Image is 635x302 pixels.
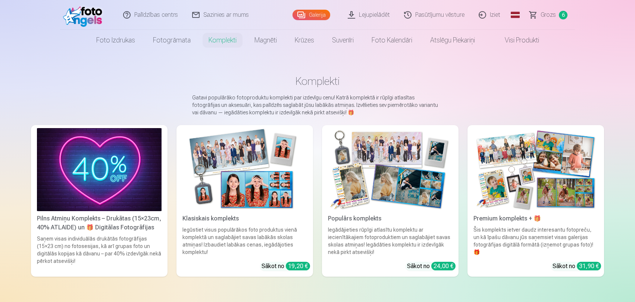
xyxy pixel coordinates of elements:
[467,125,604,277] a: Premium komplekts + 🎁 Premium komplekts + 🎁Šis komplekts ietver daudz interesantu fotopreču, un k...
[34,214,165,232] div: Pilns Atmiņu Komplekts – Drukātas (15×23cm, 40% ATLAIDE) un 🎁 Digitālas Fotogrāfijas
[179,226,310,256] div: Iegūstiet visus populārākos foto produktus vienā komplektā un saglabājiet savas labākās skolas at...
[328,128,453,211] img: Populārs komplekts
[87,30,144,51] a: Foto izdrukas
[245,30,286,51] a: Magnēti
[323,30,363,51] a: Suvenīri
[293,10,330,20] a: Galerija
[325,226,456,256] div: Iegādājieties rūpīgi atlasītu komplektu ar iecienītākajiem fotoproduktiem un saglabājiet savas sk...
[192,94,443,116] p: Gatavi populārāko fotoproduktu komplekti par izdevīgu cenu! Katrā komplektā ir rūpīgi atlasītas f...
[470,214,601,223] div: Premium komplekts + 🎁
[37,74,598,88] h1: Komplekti
[31,125,168,277] a: Pilns Atmiņu Komplekts – Drukātas (15×23cm, 40% ATLAIDE) un 🎁 Digitālas Fotogrāfijas Pilns Atmiņu...
[421,30,484,51] a: Atslēgu piekariņi
[470,226,601,256] div: Šis komplekts ietver daudz interesantu fotopreču, un kā īpašu dāvanu jūs saņemsiet visas galerija...
[179,214,310,223] div: Klasiskais komplekts
[176,125,313,277] a: Klasiskais komplektsKlasiskais komplektsIegūstiet visus populārākos foto produktus vienā komplekt...
[553,262,601,271] div: Sākot no
[363,30,421,51] a: Foto kalendāri
[541,10,556,19] span: Grozs
[473,128,598,211] img: Premium komplekts + 🎁
[262,262,310,271] div: Sākot no
[34,235,165,274] div: Saņem visas individuālās drukātās fotogrāfijas (15×23 cm) no fotosesijas, kā arī grupas foto un d...
[325,214,456,223] div: Populārs komplekts
[144,30,200,51] a: Fotogrāmata
[63,3,106,27] img: /fa1
[286,30,323,51] a: Krūzes
[200,30,245,51] a: Komplekti
[577,262,601,270] div: 31,90 €
[37,128,162,211] img: Pilns Atmiņu Komplekts – Drukātas (15×23cm, 40% ATLAIDE) un 🎁 Digitālas Fotogrāfijas
[182,128,307,211] img: Klasiskais komplekts
[484,30,548,51] a: Visi produkti
[322,125,459,277] a: Populārs komplektsPopulārs komplektsIegādājieties rūpīgi atlasītu komplektu ar iecienītākajiem fo...
[431,262,456,270] div: 24,00 €
[286,262,310,270] div: 19,20 €
[407,262,456,271] div: Sākot no
[559,11,567,19] span: 6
